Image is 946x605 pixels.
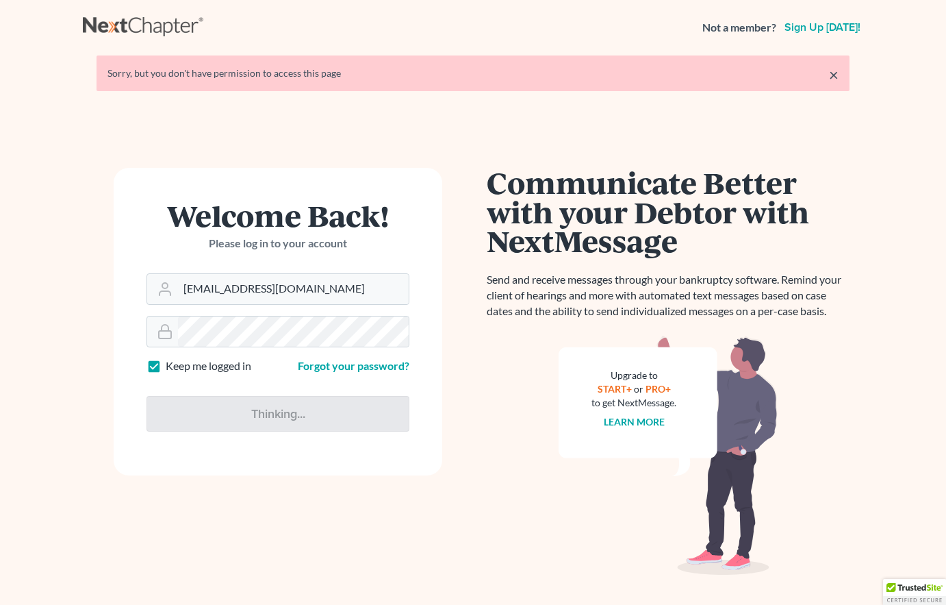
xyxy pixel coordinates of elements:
[883,579,946,605] div: TrustedSite Certified
[634,383,643,395] span: or
[591,369,676,382] div: Upgrade to
[487,272,849,319] p: Send and receive messages through your bankruptcy software. Remind your client of hearings and mo...
[702,20,776,36] strong: Not a member?
[645,383,671,395] a: PRO+
[166,358,251,374] label: Keep me logged in
[829,66,839,83] a: ×
[298,359,409,372] a: Forgot your password?
[146,236,409,251] p: Please log in to your account
[782,22,863,33] a: Sign up [DATE]!
[604,416,665,428] a: Learn more
[178,274,409,304] input: Email Address
[598,383,632,395] a: START+
[146,201,409,230] h1: Welcome Back!
[107,66,839,80] div: Sorry, but you don't have permission to access this page
[559,336,778,576] img: nextmessage_bg-59042aed3d76b12b5cd301f8e5b87938c9018125f34e5fa2b7a6b67550977c72.svg
[487,168,849,256] h1: Communicate Better with your Debtor with NextMessage
[146,396,409,432] input: Thinking...
[591,396,676,410] div: to get NextMessage.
